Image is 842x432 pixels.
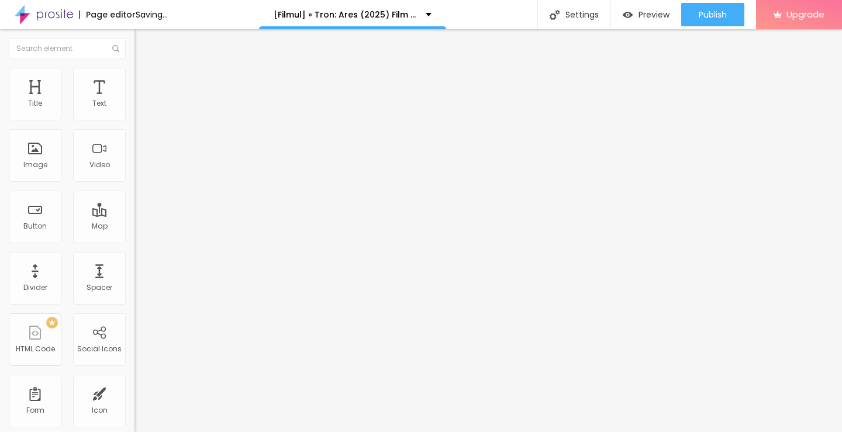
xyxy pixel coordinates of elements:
[9,38,126,59] input: Search element
[26,406,44,414] div: Form
[28,99,42,108] div: Title
[23,284,47,292] div: Divider
[274,11,417,19] p: [Filmul] » Tron: Ares (2025) Film Online Subtitrat in [GEOGRAPHIC_DATA] | GRATIS
[112,45,119,52] img: Icone
[699,10,727,19] span: Publish
[16,345,55,353] div: HTML Code
[639,10,670,19] span: Preview
[550,10,560,20] img: Icone
[23,222,47,230] div: Button
[92,222,108,230] div: Map
[92,99,106,108] div: Text
[136,11,168,19] div: Saving...
[681,3,744,26] button: Publish
[786,9,824,19] span: Upgrade
[23,161,47,169] div: Image
[79,11,136,19] div: Page editor
[134,29,842,432] iframe: Editor
[611,3,681,26] button: Preview
[77,345,122,353] div: Social Icons
[92,406,108,414] div: Icon
[623,10,633,20] img: view-1.svg
[89,161,110,169] div: Video
[87,284,112,292] div: Spacer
